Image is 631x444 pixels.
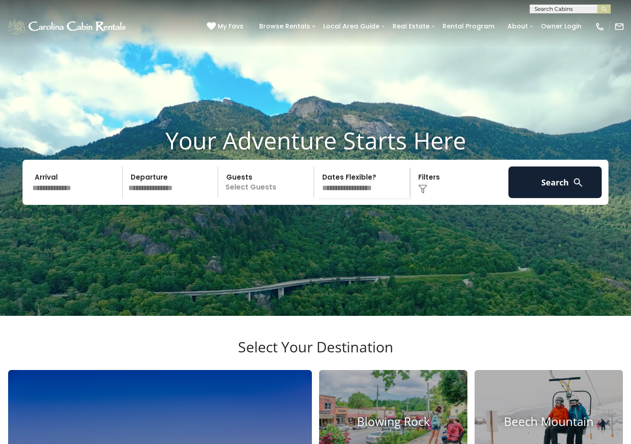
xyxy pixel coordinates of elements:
button: Search [508,166,602,198]
p: Select Guests [221,166,314,198]
img: mail-regular-white.png [614,22,624,32]
img: phone-regular-white.png [595,22,605,32]
a: Local Area Guide [319,19,384,33]
a: My Favs [207,22,246,32]
a: Owner Login [536,19,586,33]
img: filter--v1.png [418,185,427,194]
span: My Favs [218,22,243,31]
a: Rental Program [438,19,499,33]
h1: Your Adventure Starts Here [7,126,624,154]
a: Browse Rentals [255,19,315,33]
a: Real Estate [388,19,434,33]
h3: Select Your Destination [7,338,624,370]
h4: Beech Mountain [475,415,623,429]
img: search-regular-white.png [572,177,584,188]
a: About [503,19,532,33]
img: White-1-1-2.png [7,18,128,36]
h4: Blowing Rock [319,415,467,429]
